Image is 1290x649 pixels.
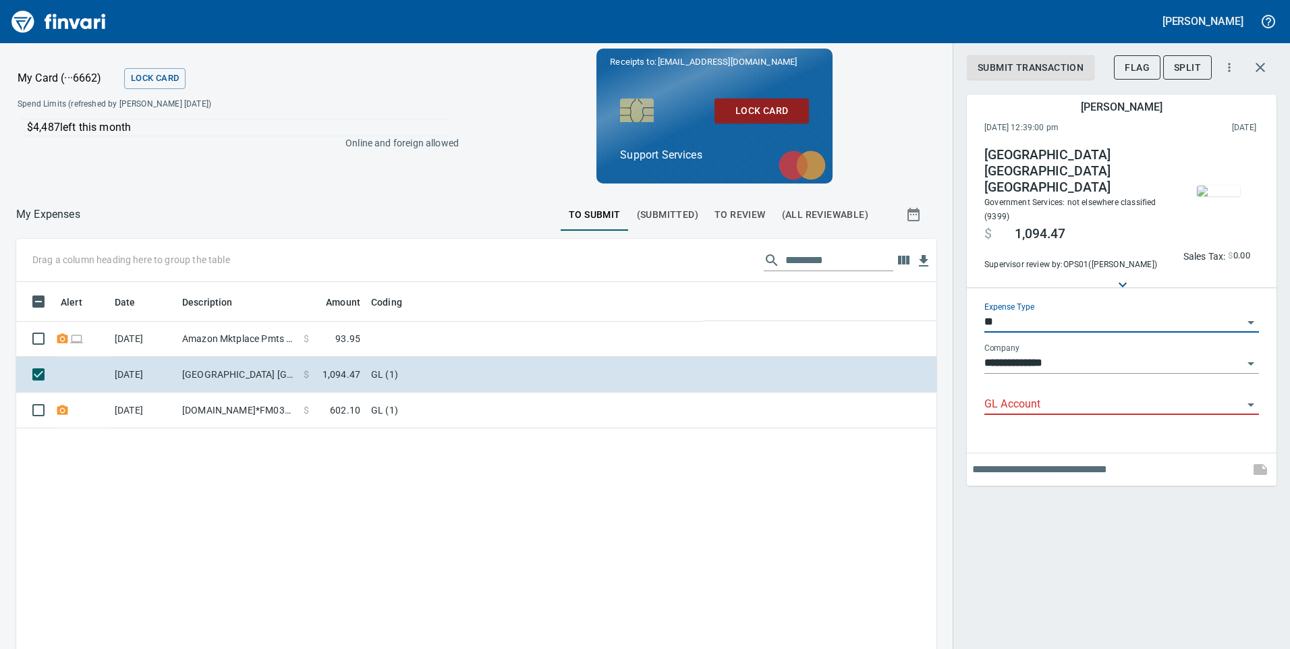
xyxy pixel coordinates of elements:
td: [DATE] [109,321,177,357]
span: 93.95 [335,332,360,345]
button: Lock Card [124,68,186,89]
button: Download Table [914,251,934,271]
span: [DATE] 12:39:00 pm [984,121,1146,135]
span: Coding [371,293,420,310]
span: This charge was settled by the merchant and appears on the 2025/09/20 statement. [1146,121,1256,135]
td: GL (1) [366,393,703,428]
span: (All Reviewable) [782,206,868,223]
button: More [1214,53,1244,82]
span: Coding [371,293,402,310]
span: $ [304,332,309,345]
label: Company [984,344,1019,352]
button: Close transaction [1244,51,1277,84]
img: mastercard.svg [772,144,833,187]
h4: [GEOGRAPHIC_DATA] [GEOGRAPHIC_DATA] [GEOGRAPHIC_DATA] [984,147,1168,196]
h5: [PERSON_NAME] [1162,14,1243,28]
span: 602.10 [330,403,360,417]
span: Government Services: not elsewhere classified (9399) [984,198,1156,221]
td: [DATE] [109,393,177,428]
span: This records your note into the expense [1244,453,1277,486]
span: Lock Card [725,103,798,120]
span: Date [115,293,153,310]
span: Amount [308,293,360,310]
p: Drag a column heading here to group the table [32,253,230,266]
button: Lock Card [714,99,809,124]
span: To Submit [569,206,621,223]
span: Receipt Required [55,405,69,414]
span: Alert [61,293,100,310]
span: [EMAIL_ADDRESS][DOMAIN_NAME] [656,55,798,68]
span: $ [984,226,992,242]
span: Receipt Required [55,334,69,343]
button: Open [1241,354,1260,373]
h5: [PERSON_NAME] [1081,100,1162,114]
span: Date [115,293,136,310]
span: 0.00 [1233,248,1251,264]
button: Flag [1114,55,1160,80]
span: Submit Transaction [978,59,1084,76]
span: (Submitted) [637,206,698,223]
span: Flag [1125,59,1150,76]
span: Spend Limits (refreshed by [PERSON_NAME] [DATE]) [18,98,334,111]
span: To Review [714,206,766,223]
td: [DATE] [109,357,177,393]
button: Show transactions within a particular date range [893,198,936,231]
span: $ [304,403,309,417]
span: Supervisor review by: OPS01 ([PERSON_NAME]) [984,258,1168,272]
span: 1,094.47 [322,368,360,381]
span: Online transaction [69,334,84,343]
button: Split [1163,55,1212,80]
button: Open [1241,313,1260,332]
p: $4,487 left this month [27,119,450,136]
td: [GEOGRAPHIC_DATA] [GEOGRAPHIC_DATA] [GEOGRAPHIC_DATA] [177,357,298,393]
p: My Card (···6662) [18,70,119,86]
p: Support Services [620,147,809,163]
span: Description [182,293,233,310]
label: Expense Type [984,303,1034,311]
p: Sales Tax: [1183,250,1226,263]
span: $ [1228,248,1233,264]
td: Amazon Mktplace Pmts [DOMAIN_NAME][URL] WA [177,321,298,357]
p: Online and foreign allowed [7,136,459,150]
p: Receipts to: [610,55,819,69]
span: Amount [326,293,360,310]
nav: breadcrumb [16,206,80,223]
td: [DOMAIN_NAME]*FM0360PE3 [177,393,298,428]
img: Finvari [8,5,109,38]
td: GL (1) [366,357,703,393]
button: Submit Transaction [967,55,1094,80]
button: [PERSON_NAME] [1159,11,1247,32]
button: Sales Tax:$0.00 [1180,246,1254,266]
span: Alert [61,293,82,310]
img: receipts%2Ftapani%2F2025-09-19%2FdDaZX8JUyyeI0KH0W5cbBD8H2fn2__UZRdPLZA2AXHOYdFVAeb_1.jpg [1197,186,1240,196]
span: AI confidence: 99.0% [1228,248,1250,264]
span: Split [1174,59,1201,76]
span: Lock Card [131,71,179,86]
p: My Expenses [16,206,80,223]
span: Description [182,293,250,310]
button: Choose columns to display [893,250,914,271]
span: $ [304,368,309,381]
span: 1,094.47 [1015,226,1065,242]
button: Open [1241,395,1260,414]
